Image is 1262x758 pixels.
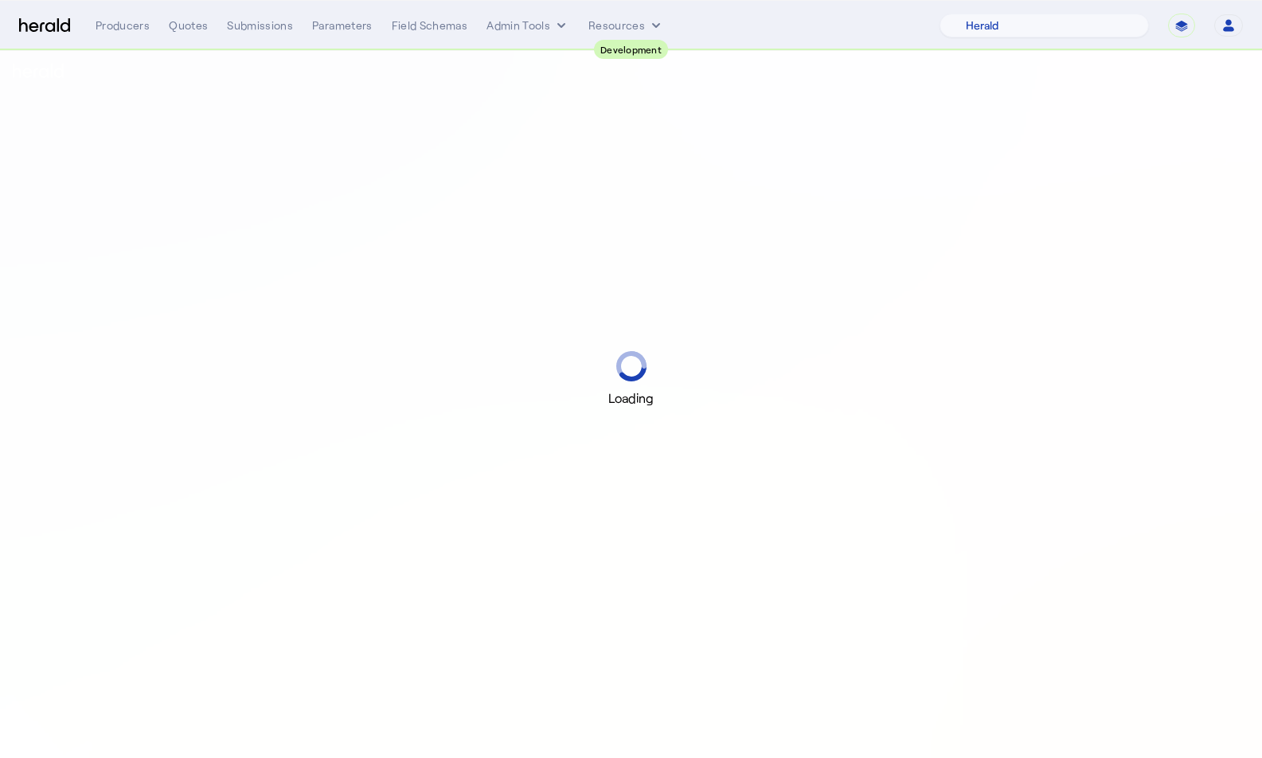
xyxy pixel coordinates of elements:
[19,18,70,33] img: Herald Logo
[392,18,468,33] div: Field Schemas
[312,18,373,33] div: Parameters
[594,40,668,59] div: Development
[227,18,293,33] div: Submissions
[169,18,208,33] div: Quotes
[486,18,569,33] button: internal dropdown menu
[96,18,150,33] div: Producers
[588,18,664,33] button: Resources dropdown menu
